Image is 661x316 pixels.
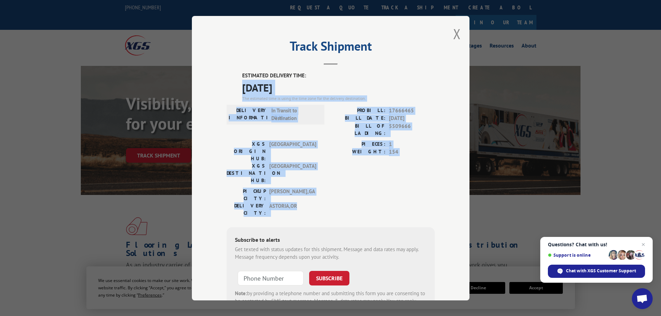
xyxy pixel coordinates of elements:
span: 5509666 [389,122,435,137]
div: Subscribe to alerts [235,235,426,245]
label: BILL DATE: [331,114,385,122]
label: DELIVERY CITY: [227,202,266,216]
label: DELIVERY INFORMATION: [229,106,268,122]
div: The estimated time is using the time zone for the delivery destination. [242,95,435,101]
label: WEIGHT: [331,148,385,156]
span: Questions? Chat with us! [548,242,645,247]
span: [DATE] [389,114,435,122]
label: PICKUP CITY: [227,187,266,202]
span: 1 [389,140,435,148]
div: Chat with XGS Customer Support [548,265,645,278]
span: [PERSON_NAME] , GA [269,187,316,202]
strong: Note: [235,290,247,296]
span: 154 [389,148,435,156]
span: ASTORIA , OR [269,202,316,216]
label: XGS DESTINATION HUB: [227,162,266,184]
div: by providing a telephone number and submitting this form you are consenting to be contacted by SM... [235,289,426,313]
div: Get texted with status updates for this shipment. Message and data rates may apply. Message frequ... [235,245,426,261]
button: SUBSCRIBE [309,271,349,285]
span: In Transit to Destination [271,106,318,122]
span: Close chat [639,240,647,249]
div: Open chat [632,288,653,309]
h2: Track Shipment [227,41,435,54]
span: [GEOGRAPHIC_DATA] [269,140,316,162]
span: Support is online [548,253,606,258]
button: Close modal [453,25,461,43]
input: Phone Number [238,271,304,285]
span: [GEOGRAPHIC_DATA] [269,162,316,184]
label: PROBILL: [331,106,385,114]
span: Chat with XGS Customer Support [566,268,636,274]
span: [DATE] [242,79,435,95]
label: XGS ORIGIN HUB: [227,140,266,162]
span: 17666465 [389,106,435,114]
label: BILL OF LADING: [331,122,385,137]
label: PIECES: [331,140,385,148]
label: ESTIMATED DELIVERY TIME: [242,72,435,80]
